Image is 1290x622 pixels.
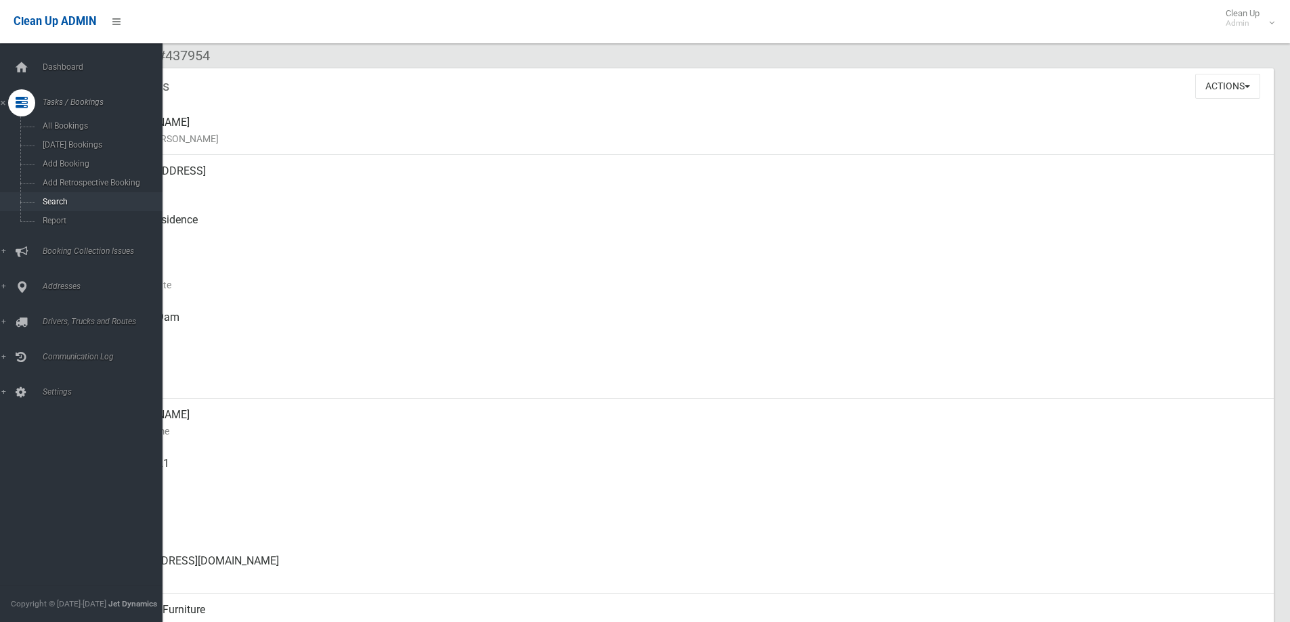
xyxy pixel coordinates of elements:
small: Pickup Point [108,228,1263,244]
div: [EMAIL_ADDRESS][DOMAIN_NAME] [108,545,1263,594]
span: Dashboard [39,62,173,72]
span: Report [39,216,161,225]
div: [DATE] [108,350,1263,399]
div: None given [108,496,1263,545]
div: [DATE] [108,252,1263,301]
small: Email [108,569,1263,585]
small: Collection Date [108,277,1263,293]
span: Search [39,197,161,206]
strong: Jet Dynamics [108,599,157,608]
div: [STREET_ADDRESS] [108,155,1263,204]
span: Drivers, Trucks and Routes [39,317,173,326]
small: Mobile [108,472,1263,488]
small: Zone [108,374,1263,391]
li: #437954 [148,43,210,68]
small: Contact Name [108,423,1263,439]
small: Collected At [108,326,1263,342]
span: Copyright © [DATE]-[DATE] [11,599,106,608]
span: [DATE] Bookings [39,140,161,150]
small: Name of [PERSON_NAME] [108,131,1263,147]
span: Addresses [39,282,173,291]
small: Landline [108,520,1263,537]
div: 0405532021 [108,447,1263,496]
button: Actions [1195,74,1260,99]
small: Admin [1226,18,1260,28]
span: Tasks / Bookings [39,97,173,107]
span: Settings [39,387,173,397]
div: [PERSON_NAME] [108,106,1263,155]
span: Booking Collection Issues [39,246,173,256]
span: Communication Log [39,352,173,361]
span: Add Booking [39,159,161,169]
small: Address [108,179,1263,196]
div: Front of Residence [108,204,1263,252]
span: Clean Up ADMIN [14,15,96,28]
span: Clean Up [1219,8,1273,28]
div: [DATE] 5:39am [108,301,1263,350]
span: All Bookings [39,121,161,131]
div: [PERSON_NAME] [108,399,1263,447]
a: [EMAIL_ADDRESS][DOMAIN_NAME]Email [60,545,1274,594]
span: Add Retrospective Booking [39,178,161,187]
